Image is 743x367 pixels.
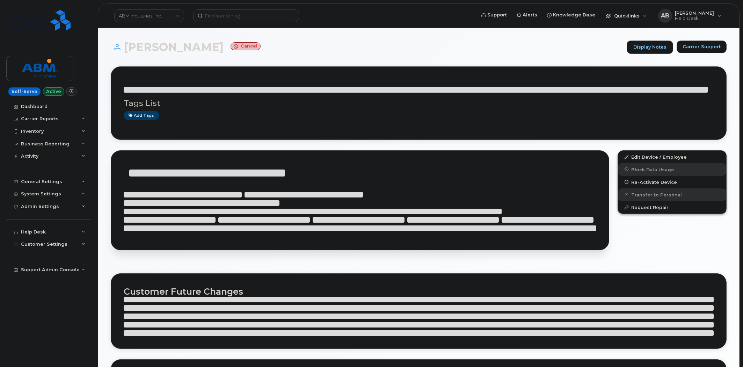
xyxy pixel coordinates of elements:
[111,41,623,53] h1: [PERSON_NAME]
[677,41,727,53] button: Carrier Support
[627,41,673,54] a: Display Notes
[631,179,677,185] span: Re-Activate Device
[683,43,721,50] span: Carrier Support
[618,201,726,214] button: Request Repair
[618,151,726,163] a: Edit Device / Employee
[618,188,726,201] button: Transfer to Personal
[618,176,726,188] button: Re-Activate Device
[618,163,726,176] button: Block Data Usage
[124,99,714,108] h3: Tags List
[124,286,714,297] h2: Customer Future Changes
[231,42,261,50] small: Cancel
[124,111,159,120] a: Add tags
